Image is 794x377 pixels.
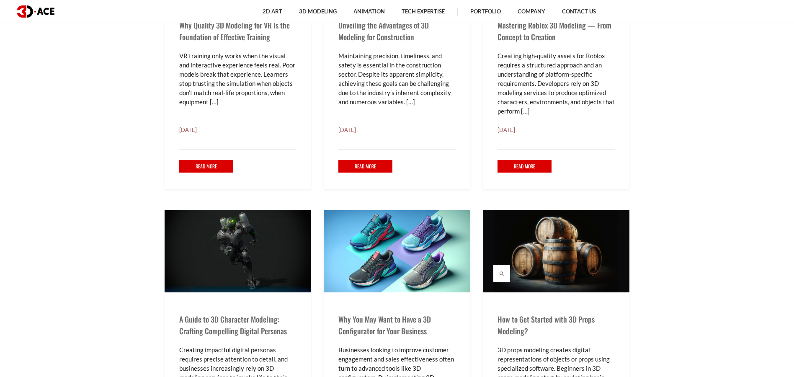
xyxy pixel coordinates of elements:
[338,51,456,106] p: Maintaining precision, timeliness, and safety is essential in the construction sector. Despite it...
[338,20,429,42] a: Unveiling the Advantages of 3D Modeling for Construction
[483,210,629,292] img: blog post image
[165,210,311,292] img: blog post image
[179,20,290,42] a: Why Quality 3D Modeling for VR Is the Foundation of Effective Training
[498,20,611,42] a: Mastering Roblox 3D Modeling — From Concept to Creation
[179,160,233,173] a: Read More
[17,5,54,18] img: logo dark
[498,160,552,173] a: Read More
[498,126,615,134] p: [DATE]
[324,210,470,292] img: blog post image
[498,51,615,116] p: Creating high-quality assets for Roblox requires a structured approach and an understanding of pl...
[179,126,296,134] p: [DATE]
[179,51,296,106] p: VR training only works when the visual and interactive experience feels real. Poor models break t...
[338,314,431,336] a: Why You May Want to Have a 3D Configurator for Your Business
[179,314,287,336] a: A Guide to 3D Character Modeling: Crafting Compelling Digital Personas
[498,314,595,336] a: How to Get Started with 3D Props Modeling?
[338,126,456,134] p: [DATE]
[338,160,392,173] a: Read More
